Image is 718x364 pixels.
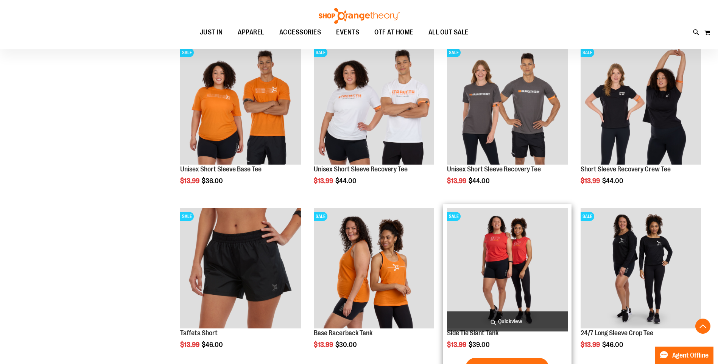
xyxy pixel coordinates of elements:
span: SALE [180,212,194,221]
div: product [443,40,571,204]
a: 24/7 Long Sleeve Crop Tee [581,329,653,337]
a: Side Tie Slant Tank [447,329,498,337]
a: Base Racerback Tank [314,329,372,337]
span: $36.00 [202,177,224,185]
img: Shop Orangetheory [318,8,401,24]
span: $13.99 [447,177,467,185]
a: Short Sleeve Recovery Crew Tee [581,165,671,173]
img: Product image for Unisex Short Sleeve Recovery Tee [314,44,434,165]
span: $30.00 [335,341,358,348]
img: Side Tie Slant Tank [447,208,567,328]
a: Product image for Unisex Short Sleeve Base TeeSALE [180,44,301,166]
span: $13.99 [314,177,334,185]
span: $44.00 [335,177,358,185]
span: $39.00 [469,341,491,348]
span: ALL OUT SALE [428,24,469,41]
span: SALE [447,212,461,221]
span: $44.00 [602,177,625,185]
img: Product image for Unisex Short Sleeve Base Tee [180,44,301,165]
a: Unisex Short Sleeve Recovery Tee [447,165,541,173]
div: product [176,40,304,204]
span: $46.00 [602,341,625,348]
a: Product image for Unisex Short Sleeve Recovery TeeSALE [447,44,567,166]
span: SALE [581,48,594,57]
span: $13.99 [447,341,467,348]
a: Taffeta Short [180,329,218,337]
span: SALE [314,48,327,57]
a: Quickview [447,311,567,331]
span: $46.00 [202,341,224,348]
a: Base Racerback TankSALE [314,208,434,330]
span: $13.99 [581,177,601,185]
span: ACCESSORIES [279,24,321,41]
img: Product image for Unisex Short Sleeve Recovery Tee [447,44,567,165]
a: Main Image of Taffeta ShortSALE [180,208,301,330]
button: Agent Offline [655,347,713,364]
span: OTF AT HOME [374,24,413,41]
img: Product image for Short Sleeve Recovery Crew Tee [581,44,701,165]
img: Base Racerback Tank [314,208,434,328]
a: Unisex Short Sleeve Base Tee [180,165,262,173]
a: Product image for Short Sleeve Recovery Crew TeeSALE [581,44,701,166]
div: product [310,40,438,204]
span: SALE [447,48,461,57]
a: Side Tie Slant TankSALE [447,208,567,330]
span: JUST IN [200,24,223,41]
span: $13.99 [180,177,201,185]
span: SALE [180,48,194,57]
img: 24/7 Long Sleeve Crop Tee [581,208,701,328]
span: EVENTS [336,24,359,41]
span: SALE [581,212,594,221]
div: product [577,40,705,204]
span: APPAREL [238,24,264,41]
span: $44.00 [469,177,491,185]
a: Unisex Short Sleeve Recovery Tee [314,165,408,173]
span: SALE [314,212,327,221]
a: Product image for Unisex Short Sleeve Recovery TeeSALE [314,44,434,166]
span: $13.99 [581,341,601,348]
span: $13.99 [180,341,201,348]
img: Main Image of Taffeta Short [180,208,301,328]
span: $13.99 [314,341,334,348]
button: Back To Top [695,319,710,334]
a: 24/7 Long Sleeve Crop TeeSALE [581,208,701,330]
span: Agent Offline [672,352,709,359]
